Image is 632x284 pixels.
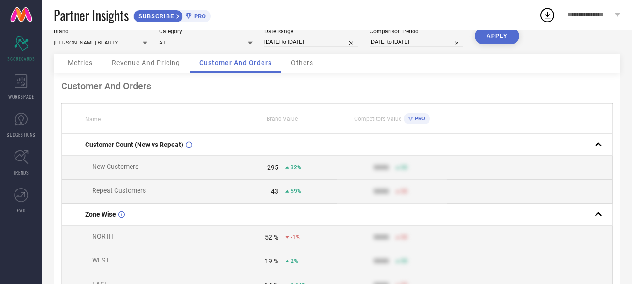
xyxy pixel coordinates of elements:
input: Select date range [264,37,358,47]
span: TRENDS [13,169,29,176]
span: PRO [192,13,206,20]
div: Brand [54,28,147,35]
span: Customer And Orders [199,59,272,66]
span: 2% [291,258,298,264]
span: 32% [291,164,301,171]
span: WORKSPACE [8,93,34,100]
input: Select comparison period [370,37,463,47]
div: Date Range [264,28,358,35]
span: SUGGESTIONS [7,131,36,138]
span: New Customers [92,163,138,170]
span: -1% [291,234,300,240]
div: Comparison Period [370,28,463,35]
span: Zone Wise [85,211,116,218]
span: FWD [17,207,26,214]
button: APPLY [475,28,519,44]
span: Partner Insights [54,6,129,25]
span: NORTH [92,233,114,240]
div: 19 % [265,257,278,265]
span: Brand Value [267,116,298,122]
span: Others [291,59,313,66]
span: 50 [401,164,407,171]
div: 9999 [374,164,389,171]
div: Open download list [539,7,556,23]
div: 9999 [374,257,389,265]
span: Metrics [68,59,93,66]
span: 50 [401,188,407,195]
div: 295 [267,164,278,171]
div: 9999 [374,233,389,241]
div: 43 [271,188,278,195]
span: 50 [401,234,407,240]
div: 9999 [374,188,389,195]
div: Customer And Orders [61,80,613,92]
div: 52 % [265,233,278,241]
span: Repeat Customers [92,187,146,194]
span: PRO [413,116,425,122]
span: SUBSCRIBE [134,13,176,20]
span: Revenue And Pricing [112,59,180,66]
a: SUBSCRIBEPRO [133,7,211,22]
span: Competitors Value [354,116,401,122]
span: 59% [291,188,301,195]
span: 50 [401,258,407,264]
div: Category [159,28,253,35]
span: Name [85,116,101,123]
span: WEST [92,256,109,264]
span: Customer Count (New vs Repeat) [85,141,183,148]
span: SCORECARDS [7,55,35,62]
